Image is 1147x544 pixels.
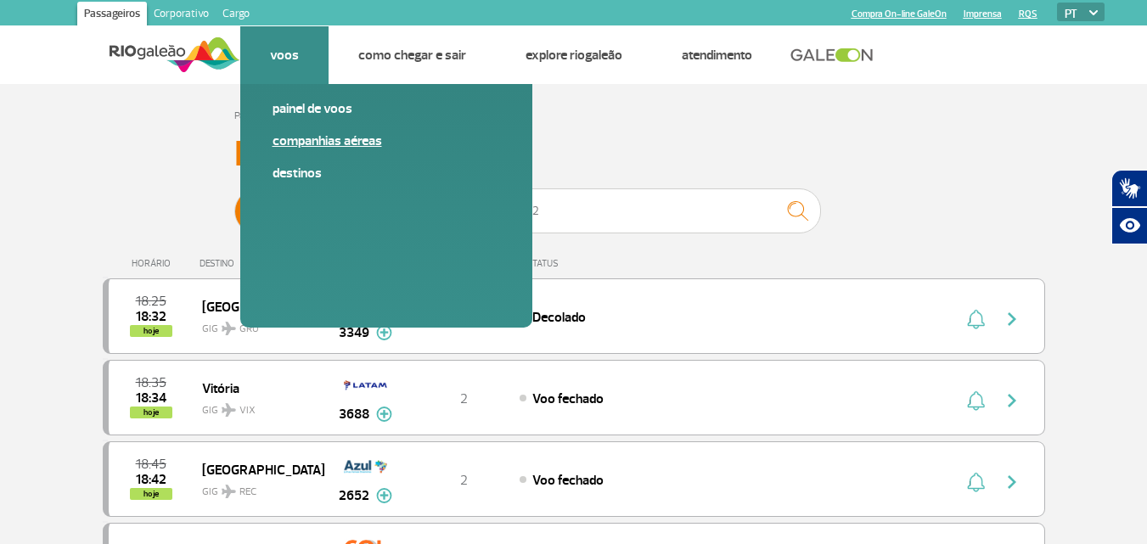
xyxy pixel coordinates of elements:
button: Abrir tradutor de língua de sinais. [1111,170,1147,207]
span: hoje [130,407,172,418]
a: Corporativo [147,2,216,29]
a: Explore RIOgaleão [526,47,622,64]
img: mais-info-painel-voo.svg [376,407,392,422]
a: Voos [270,47,299,64]
h3: Painel de Voos [234,133,914,176]
span: 2652 [339,485,369,506]
span: 2025-09-24 18:34:00 [136,392,166,404]
img: destiny_airplane.svg [222,322,236,335]
span: GIG [202,394,311,418]
span: hoje [130,325,172,337]
span: 2025-09-24 18:25:00 [136,295,166,307]
img: seta-direita-painel-voo.svg [1002,309,1022,329]
span: [GEOGRAPHIC_DATA] [202,295,311,317]
span: GIG [202,475,311,500]
img: mais-info-painel-voo.svg [376,488,392,503]
span: 3349 [339,322,369,343]
img: destiny_airplane.svg [222,485,236,498]
img: destiny_airplane.svg [222,403,236,417]
span: GRU [239,322,259,337]
a: Imprensa [964,8,1002,20]
span: Voo fechado [532,472,604,489]
span: 2025-09-24 18:32:56 [136,311,166,322]
a: Compra On-line GaleOn [852,8,947,20]
img: sino-painel-voo.svg [967,390,985,411]
a: Atendimento [682,47,752,64]
a: Como chegar e sair [358,47,466,64]
span: 2 [460,472,468,489]
span: VIX [239,403,256,418]
img: seta-direita-painel-voo.svg [1002,390,1022,411]
span: 2 [460,390,468,407]
img: mais-info-painel-voo.svg [376,325,392,340]
div: DESTINO [200,258,323,269]
span: 3688 [339,404,369,424]
a: Destinos [273,164,500,182]
span: 2025-09-24 18:45:00 [136,458,166,470]
span: hoje [130,488,172,500]
img: sino-painel-voo.svg [967,472,985,492]
a: RQS [1019,8,1037,20]
span: 2025-09-24 18:35:00 [136,377,166,389]
span: GIG [202,312,311,337]
div: Plugin de acessibilidade da Hand Talk. [1111,170,1147,244]
a: Painel de voos [273,99,500,118]
input: Voo, cidade ou cia aérea [481,188,821,233]
span: 2025-09-24 18:42:00 [136,474,166,485]
span: Vitória [202,377,311,399]
img: sino-painel-voo.svg [967,309,985,329]
div: HORÁRIO [108,258,200,269]
div: STATUS [519,258,657,269]
a: Companhias Aéreas [273,132,500,150]
img: seta-direita-painel-voo.svg [1002,472,1022,492]
span: [GEOGRAPHIC_DATA] [202,458,311,480]
a: Passageiros [77,2,147,29]
a: Página Inicial [234,109,287,122]
button: Abrir recursos assistivos. [1111,207,1147,244]
span: Voo fechado [532,390,604,407]
span: Decolado [532,309,586,326]
a: Cargo [216,2,256,29]
span: REC [239,485,256,500]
